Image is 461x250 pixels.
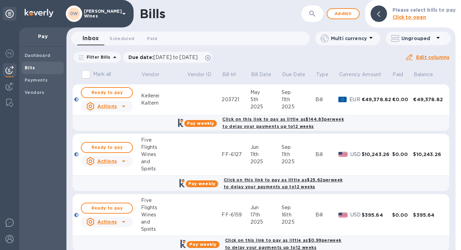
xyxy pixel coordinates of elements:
[333,10,353,18] span: Add bill
[25,65,35,70] b: Bills
[222,151,250,158] div: FF-6127
[250,211,282,218] div: 17th
[282,71,314,78] span: Due Date
[350,151,362,158] p: USD
[250,96,282,103] div: 5th
[250,151,282,158] div: 11th
[250,204,282,211] div: Jun
[250,89,282,96] div: May
[316,71,337,78] span: Type
[282,96,315,103] div: 11th
[25,33,61,40] p: Pay
[222,211,250,218] div: FF-6159
[251,71,280,78] span: Bill Date
[25,90,45,95] b: Vendors
[282,89,315,96] div: Sep
[250,144,282,151] div: Jun
[331,35,367,42] p: Multi currency
[141,218,187,226] div: and
[362,71,390,78] span: Amount
[81,87,133,98] button: Ready to pay
[413,151,444,158] div: $10,243.26
[414,71,433,78] p: Balance
[141,144,187,151] div: Flights
[282,204,315,211] div: Sep
[222,96,250,103] div: 203721
[83,34,99,43] span: Inbox
[25,78,48,83] b: Payments
[141,99,187,107] div: Kaltern
[393,7,456,13] b: Please select bills to pay
[141,165,187,172] div: Spirits
[416,55,449,60] u: Edit columns
[282,71,305,78] p: Due Date
[87,143,127,152] span: Ready to pay
[140,7,165,21] h1: Bills
[338,152,348,157] img: USD
[141,197,187,204] div: Five
[93,71,111,78] p: Mark all
[327,8,360,19] button: Addbill
[414,71,442,78] span: Balance
[251,71,271,78] p: Bill Date
[87,88,127,97] span: Ready to pay
[141,211,187,218] div: Wines
[362,96,392,103] div: €49,378.82
[282,158,315,165] div: 2025
[315,96,338,103] div: Bill
[141,151,187,158] div: Wines
[3,7,16,21] div: Unpin categories
[188,181,215,186] b: Pay weekly
[70,11,78,16] b: OW
[222,71,236,78] p: Bill №
[141,158,187,165] div: and
[338,213,348,217] img: USD
[282,103,315,110] div: 2025
[187,71,220,78] span: Vendor ID
[142,71,168,78] span: Vendor
[153,55,198,60] span: [DATE] to [DATE]
[5,49,14,58] img: Foreign exchange
[225,238,341,250] b: Click on this link to pay as little as $0.99 per week to delay your payments up to 12 weeks
[84,54,111,60] p: Filter Bills
[224,177,342,190] b: Click on this link to pay as little as $25.62 per week to delay your payments up to 12 weeks
[81,203,133,214] button: Ready to pay
[362,71,381,78] p: Amount
[189,242,216,247] b: Pay weekly
[315,211,338,218] div: Bill
[393,14,426,20] b: Click to open
[141,226,187,233] div: Spirits
[413,96,444,103] div: €49,378.82
[316,71,328,78] p: Type
[392,212,413,218] div: $0.00
[393,71,403,78] p: Paid
[81,142,133,153] button: Ready to pay
[25,53,51,58] b: Dashboard
[25,9,53,17] img: Logo
[222,71,245,78] span: Bill №
[250,158,282,165] div: 2025
[142,71,159,78] p: Vendor
[393,71,412,78] span: Paid
[110,35,134,42] span: Scheduled
[250,218,282,226] div: 2025
[392,151,413,158] div: $0.00
[339,71,360,78] p: Currency
[97,104,117,109] u: Actions
[97,158,117,164] u: Actions
[362,212,392,218] div: $395.64
[392,96,413,103] div: €0.00
[282,218,315,226] div: 2025
[87,204,127,212] span: Ready to pay
[187,121,214,126] b: Pay weekly
[282,144,315,151] div: Sep
[349,96,361,103] p: EUR
[250,103,282,110] div: 2025
[128,54,201,61] p: Due date :
[141,136,187,144] div: Five
[147,35,157,42] span: Paid
[315,151,338,158] div: Bill
[282,211,315,218] div: 16th
[141,204,187,211] div: Flights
